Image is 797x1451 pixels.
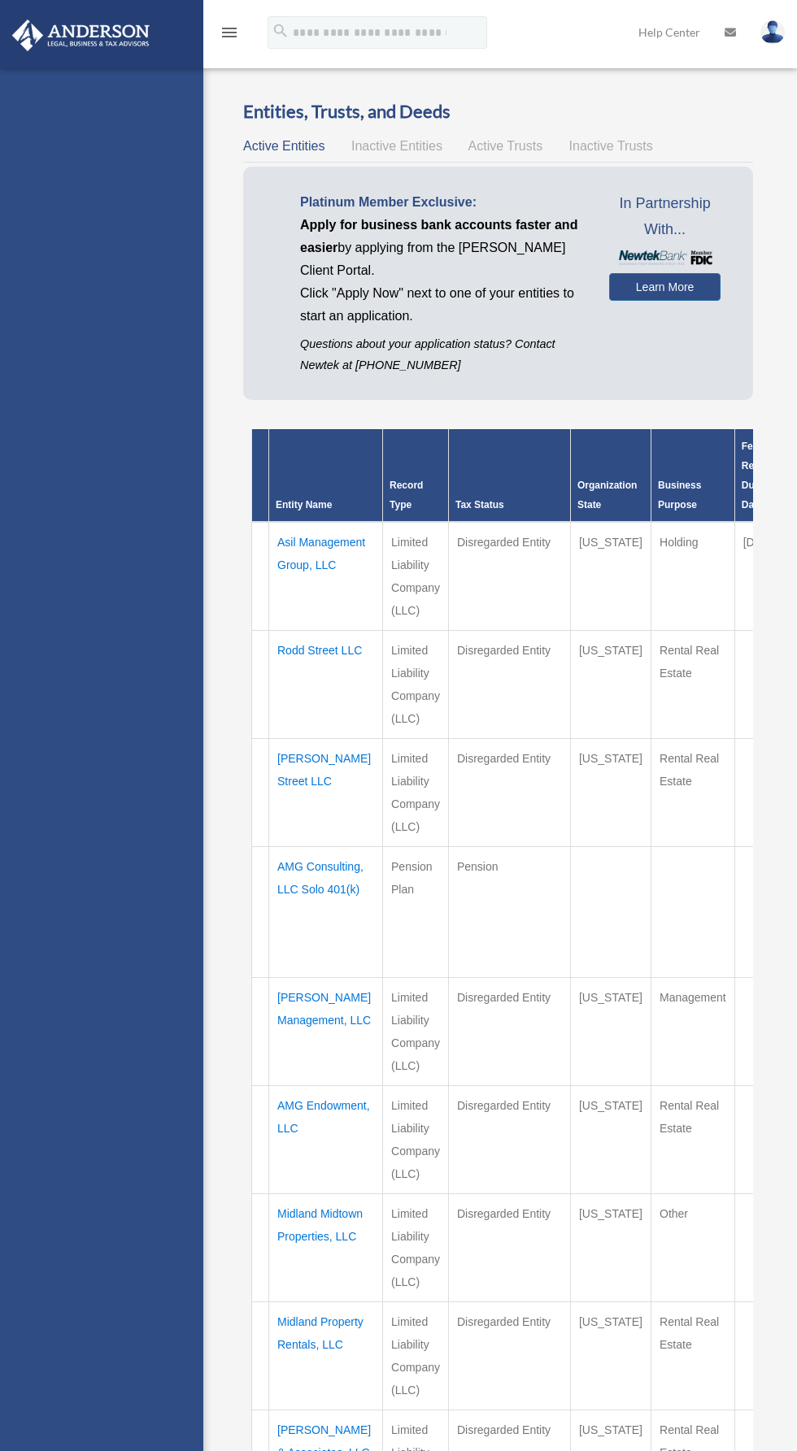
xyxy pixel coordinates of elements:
td: Other [651,1193,735,1301]
span: In Partnership With... [609,191,721,242]
td: Pension [448,846,570,977]
td: Limited Liability Company (LLC) [383,1085,449,1193]
p: Questions about your application status? Contact Newtek at [PHONE_NUMBER] [300,334,585,375]
td: Asil Management Group, LLC [269,522,383,631]
th: Organization State [570,429,651,522]
td: Rental Real Estate [651,738,735,846]
span: Active Trusts [468,139,543,153]
td: Disregarded Entity [448,1085,570,1193]
td: [US_STATE] [570,1193,651,1301]
th: Record Type [383,429,449,522]
td: [US_STATE] [570,630,651,738]
td: Midland Midtown Properties, LLC [269,1193,383,1301]
td: [US_STATE] [570,738,651,846]
td: [PERSON_NAME] Street LLC [269,738,383,846]
td: Limited Liability Company (LLC) [383,630,449,738]
th: Entity Name [269,429,383,522]
td: Limited Liability Company (LLC) [383,522,449,631]
td: Limited Liability Company (LLC) [383,1301,449,1410]
td: Disregarded Entity [448,1193,570,1301]
td: Disregarded Entity [448,630,570,738]
th: Federal Return Due Date [734,429,787,522]
td: Pension Plan [383,846,449,977]
img: Anderson Advisors Platinum Portal [7,20,155,51]
span: Apply for business bank accounts faster and easier [300,218,577,254]
i: search [272,22,290,40]
p: Platinum Member Exclusive: [300,191,585,214]
td: Limited Liability Company (LLC) [383,1193,449,1301]
th: Business Purpose [651,429,735,522]
p: Click "Apply Now" next to one of your entities to start an application. [300,282,585,328]
td: Rental Real Estate [651,1301,735,1410]
td: Midland Property Rentals, LLC [269,1301,383,1410]
p: by applying from the [PERSON_NAME] Client Portal. [300,214,585,282]
a: menu [220,28,239,42]
span: Inactive Entities [351,139,442,153]
td: AMG Endowment, LLC [269,1085,383,1193]
td: [PERSON_NAME] Management, LLC [269,977,383,1085]
td: [US_STATE] [570,1085,651,1193]
td: Limited Liability Company (LLC) [383,977,449,1085]
h3: Entities, Trusts, and Deeds [243,99,753,124]
td: [DATE] [734,522,787,631]
td: Limited Liability Company (LLC) [383,738,449,846]
img: User Pic [760,20,785,44]
img: NewtekBankLogoSM.png [617,250,712,264]
td: Management [651,977,735,1085]
td: Rental Real Estate [651,630,735,738]
td: Disregarded Entity [448,522,570,631]
td: [US_STATE] [570,522,651,631]
td: AMG Consulting, LLC Solo 401(k) [269,846,383,977]
th: Tax Status [448,429,570,522]
td: Rental Real Estate [651,1085,735,1193]
td: Holding [651,522,735,631]
a: Learn More [609,273,721,301]
td: Disregarded Entity [448,738,570,846]
td: [US_STATE] [570,977,651,1085]
span: Inactive Trusts [569,139,653,153]
td: Rodd Street LLC [269,630,383,738]
i: menu [220,23,239,42]
span: Active Entities [243,139,324,153]
td: Disregarded Entity [448,1301,570,1410]
td: Disregarded Entity [448,977,570,1085]
td: [US_STATE] [570,1301,651,1410]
